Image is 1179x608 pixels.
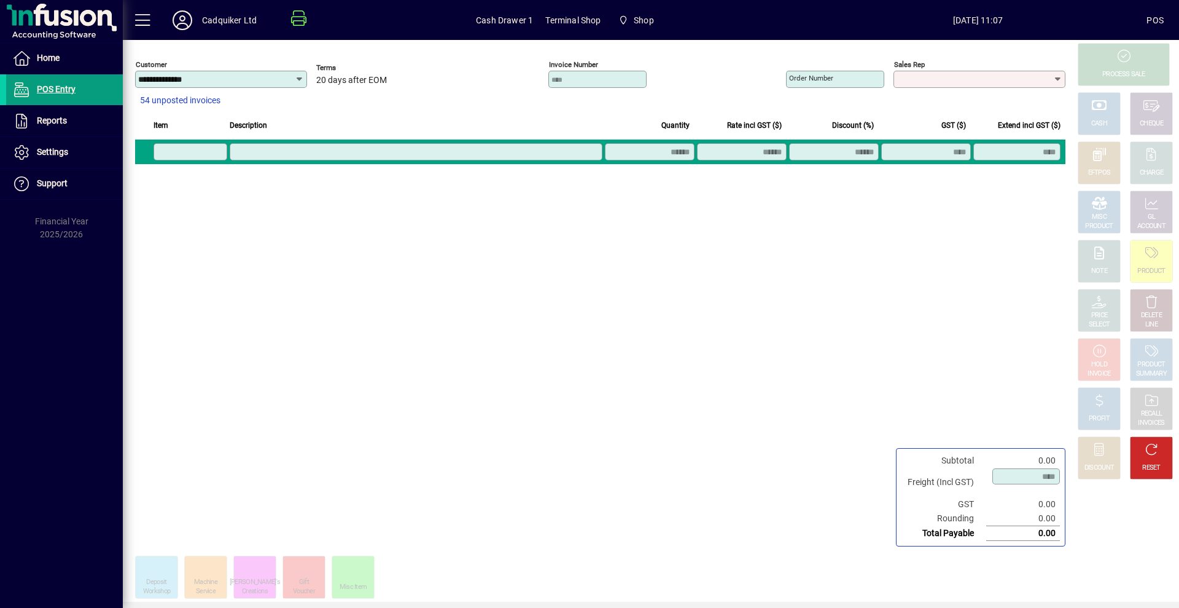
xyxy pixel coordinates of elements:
span: Quantity [661,119,690,132]
div: Deposit [146,578,166,587]
div: NOTE [1091,267,1107,276]
td: Rounding [901,511,986,526]
div: [PERSON_NAME]'s [230,578,281,587]
div: Cadquiker Ltd [202,10,257,30]
mat-label: Order number [789,74,833,82]
mat-label: Invoice number [549,60,598,69]
div: CASH [1091,119,1107,128]
span: Cash Drawer 1 [476,10,533,30]
div: PROCESS SALE [1102,70,1145,79]
div: RESET [1142,464,1161,473]
span: POS Entry [37,84,76,94]
div: DELETE [1141,311,1162,320]
a: Support [6,168,123,199]
div: CHEQUE [1140,119,1163,128]
div: PRODUCT [1137,360,1165,369]
a: Reports [6,106,123,136]
span: Description [230,119,267,132]
button: 54 unposted invoices [135,90,225,112]
div: Gift [299,578,309,587]
span: 54 unposted invoices [140,94,220,107]
div: LINE [1145,320,1158,330]
td: 0.00 [986,526,1060,541]
div: Workshop [143,587,170,596]
td: 0.00 [986,454,1060,468]
span: 20 days after EOM [316,76,387,85]
span: Settings [37,147,68,157]
a: Home [6,43,123,74]
td: GST [901,497,986,511]
span: Home [37,53,60,63]
span: GST ($) [941,119,966,132]
span: Extend incl GST ($) [998,119,1060,132]
div: ACCOUNT [1137,222,1165,231]
span: Shop [634,10,654,30]
span: [DATE] 11:07 [809,10,1146,30]
div: Machine [194,578,217,587]
span: Terminal Shop [545,10,601,30]
div: INVOICES [1138,419,1164,428]
div: CHARGE [1140,168,1164,178]
div: Creations [242,587,268,596]
span: Support [37,178,68,188]
span: Rate incl GST ($) [727,119,782,132]
td: 0.00 [986,511,1060,526]
div: Voucher [293,587,315,596]
a: Settings [6,137,123,168]
div: GL [1148,213,1156,222]
span: Shop [613,9,659,31]
div: RECALL [1141,409,1162,419]
div: PRICE [1091,311,1108,320]
td: Total Payable [901,526,986,541]
div: Misc Item [340,583,367,592]
div: HOLD [1091,360,1107,369]
td: Freight (Incl GST) [901,468,986,497]
td: Subtotal [901,454,986,468]
span: Terms [316,64,390,72]
div: Service [196,587,216,596]
div: DISCOUNT [1084,464,1114,473]
div: SUMMARY [1136,369,1167,379]
mat-label: Sales rep [894,60,925,69]
div: SELECT [1089,320,1110,330]
div: MISC [1092,213,1107,222]
div: PROFIT [1089,414,1110,424]
div: EFTPOS [1088,168,1111,178]
button: Profile [163,9,202,31]
span: Reports [37,116,67,125]
mat-label: Customer [136,60,167,69]
td: 0.00 [986,497,1060,511]
div: PRODUCT [1085,222,1113,231]
div: INVOICE [1088,369,1110,379]
div: PRODUCT [1137,267,1165,276]
span: Item [154,119,168,132]
div: POS [1146,10,1164,30]
span: Discount (%) [832,119,874,132]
